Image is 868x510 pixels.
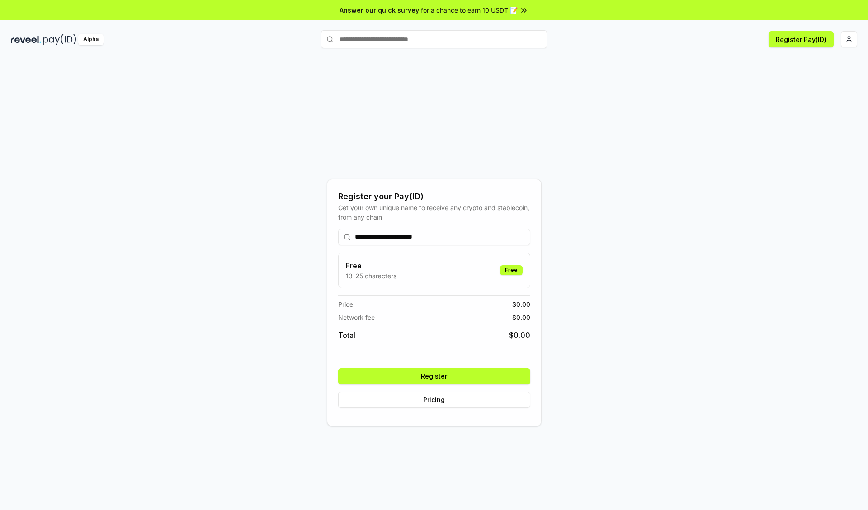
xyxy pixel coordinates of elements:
[769,31,834,47] button: Register Pay(ID)
[338,392,530,408] button: Pricing
[11,34,41,45] img: reveel_dark
[512,299,530,309] span: $ 0.00
[512,313,530,322] span: $ 0.00
[78,34,104,45] div: Alpha
[338,203,530,222] div: Get your own unique name to receive any crypto and stablecoin, from any chain
[340,5,419,15] span: Answer our quick survey
[338,313,375,322] span: Network fee
[338,368,530,384] button: Register
[338,299,353,309] span: Price
[338,190,530,203] div: Register your Pay(ID)
[500,265,523,275] div: Free
[509,330,530,341] span: $ 0.00
[346,260,396,271] h3: Free
[43,34,76,45] img: pay_id
[421,5,518,15] span: for a chance to earn 10 USDT 📝
[338,330,355,341] span: Total
[346,271,396,281] p: 13-25 characters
